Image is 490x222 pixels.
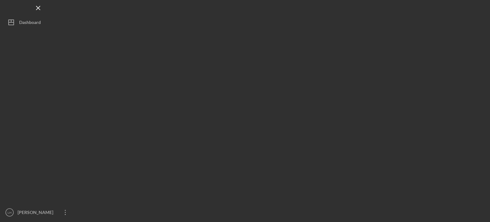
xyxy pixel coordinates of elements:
[19,16,41,30] div: Dashboard
[8,211,11,214] text: LH
[3,206,73,219] button: LH[PERSON_NAME] Fa Her
[3,16,73,29] button: Dashboard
